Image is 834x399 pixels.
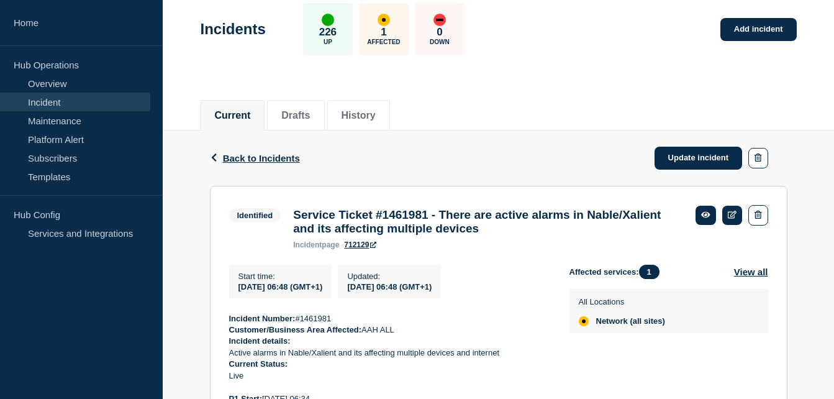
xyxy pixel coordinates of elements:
button: Drafts [281,110,310,121]
strong: Current Status: [229,359,288,369]
p: 226 [319,26,337,39]
a: Add incident [720,18,797,41]
p: 1 [381,26,386,39]
button: View all [734,265,768,279]
div: down [433,14,446,26]
p: page [293,241,339,249]
p: Up [324,39,332,45]
span: 1 [639,265,659,279]
div: up [322,14,334,26]
p: Updated : [347,272,432,281]
h1: Incidents [201,21,266,38]
p: All Locations [579,297,665,306]
div: affected [579,316,589,326]
p: Affected [367,39,400,45]
span: [DATE] 06:48 (GMT+1) [238,282,323,291]
span: Network (all sites) [596,316,665,326]
p: AAH ALL [229,324,550,336]
p: 0 [437,26,442,39]
p: Active alarms in Nable/Xalient and its affecting multiple devices and internet [229,347,550,359]
p: #1461981 [229,313,550,324]
span: Back to Incidents [223,153,300,163]
div: affected [378,14,390,26]
strong: Incident details: [229,336,291,346]
span: Identified [229,208,281,222]
div: [DATE] 06:48 (GMT+1) [347,281,432,291]
strong: Customer/Business Area Affected: [229,325,362,334]
button: History [342,110,376,121]
a: 712129 [344,241,376,249]
a: Update incident [655,147,743,170]
h3: Service Ticket #1461981 - There are active alarms in Nable/Xalient and its affecting multiple dev... [293,208,683,236]
span: Affected services: [569,265,666,279]
button: Current [215,110,251,121]
span: incident [293,241,322,249]
strong: Incident Number: [229,314,296,323]
p: Start time : [238,272,323,281]
p: Live [229,370,550,382]
p: Down [430,39,450,45]
button: Back to Incidents [210,153,300,163]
